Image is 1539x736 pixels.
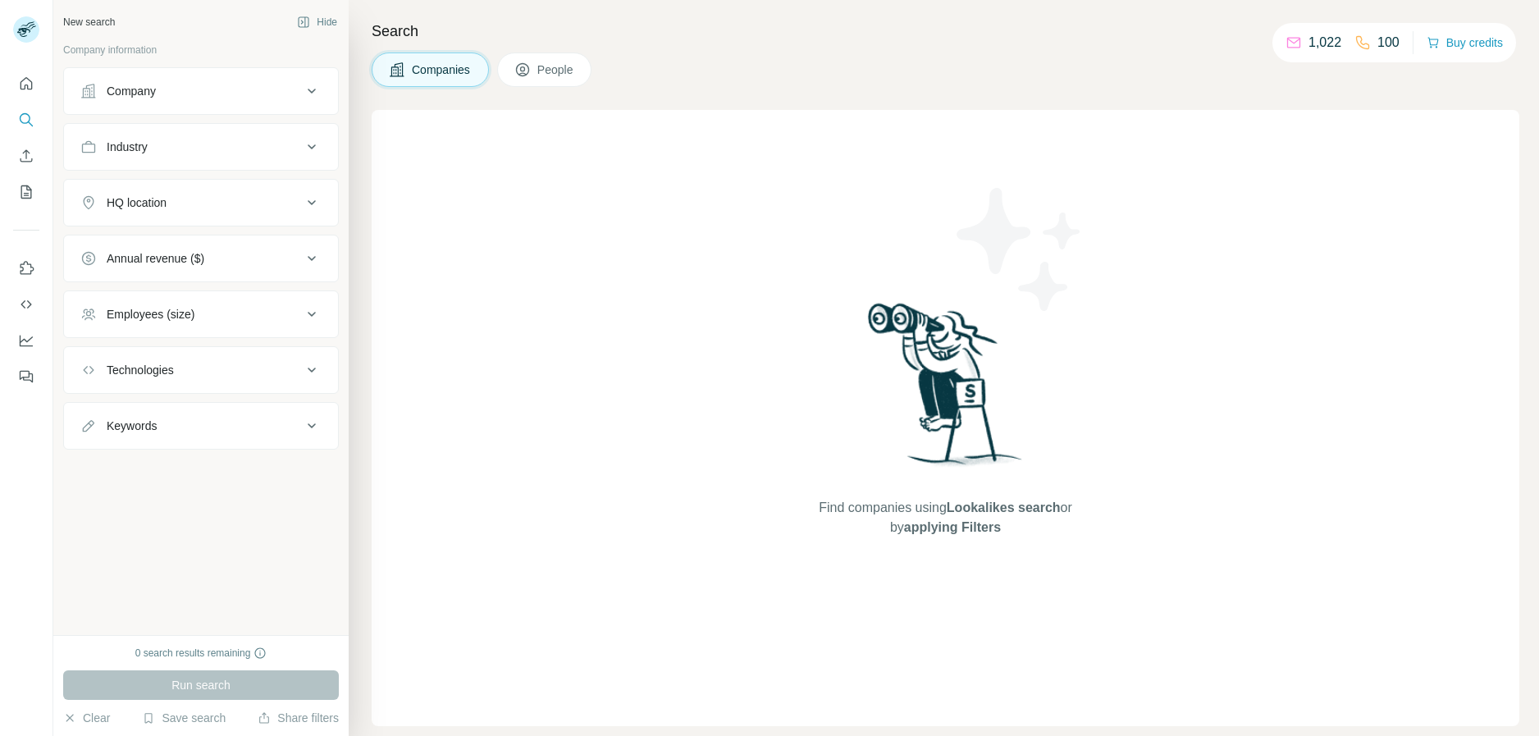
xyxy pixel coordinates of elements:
[537,62,575,78] span: People
[1308,33,1341,53] p: 1,022
[13,69,39,98] button: Quick start
[64,183,338,222] button: HQ location
[135,646,267,661] div: 0 search results remaining
[13,362,39,391] button: Feedback
[947,501,1061,514] span: Lookalikes search
[107,362,174,378] div: Technologies
[142,710,226,726] button: Save search
[63,43,339,57] p: Company information
[814,498,1076,537] span: Find companies using or by
[64,295,338,334] button: Employees (size)
[107,83,156,99] div: Company
[13,177,39,207] button: My lists
[64,127,338,167] button: Industry
[64,71,338,111] button: Company
[946,176,1094,323] img: Surfe Illustration - Stars
[107,418,157,434] div: Keywords
[107,194,167,211] div: HQ location
[285,10,349,34] button: Hide
[13,254,39,283] button: Use Surfe on LinkedIn
[1377,33,1400,53] p: 100
[258,710,339,726] button: Share filters
[64,350,338,390] button: Technologies
[372,20,1519,43] h4: Search
[13,105,39,135] button: Search
[13,141,39,171] button: Enrich CSV
[107,306,194,322] div: Employees (size)
[904,520,1001,534] span: applying Filters
[861,299,1031,482] img: Surfe Illustration - Woman searching with binoculars
[64,406,338,446] button: Keywords
[412,62,472,78] span: Companies
[1427,31,1503,54] button: Buy credits
[107,139,148,155] div: Industry
[64,239,338,278] button: Annual revenue ($)
[13,326,39,355] button: Dashboard
[13,290,39,319] button: Use Surfe API
[63,710,110,726] button: Clear
[107,250,204,267] div: Annual revenue ($)
[63,15,115,30] div: New search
